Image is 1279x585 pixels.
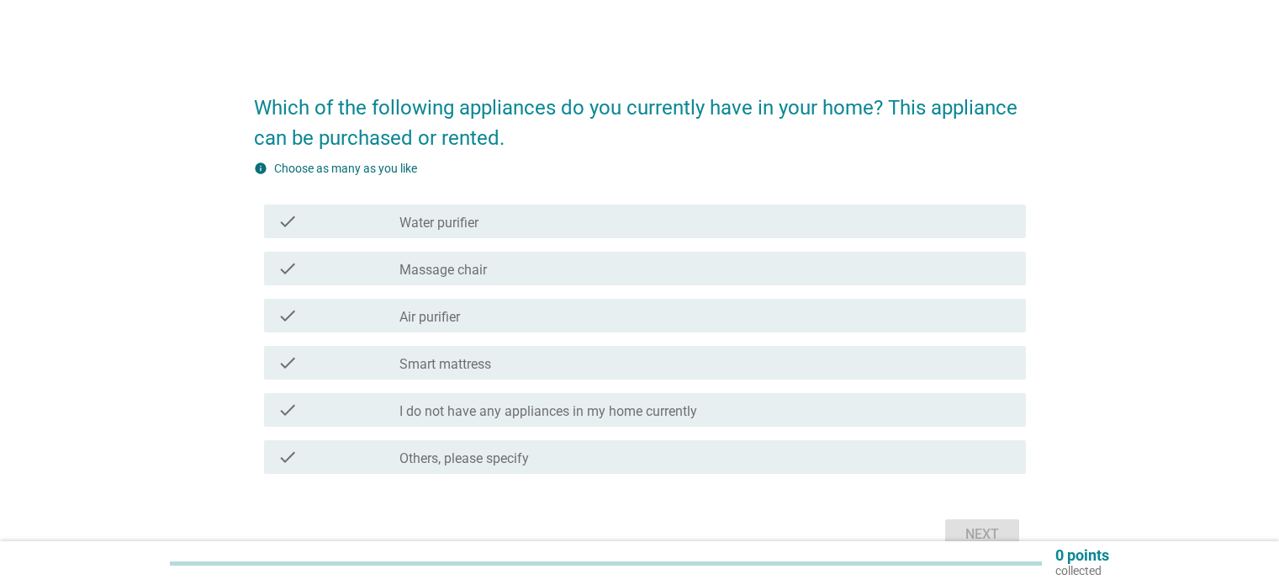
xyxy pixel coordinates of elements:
h2: Which of the following appliances do you currently have in your home? This appliance can be purch... [254,76,1026,153]
p: 0 points [1055,548,1109,563]
p: collected [1055,563,1109,578]
i: check [277,211,298,231]
i: info [254,162,267,175]
i: check [277,306,298,326]
i: check [277,447,298,467]
label: Choose as many as you like [274,162,417,175]
label: Water purifier [399,215,478,231]
label: Air purifier [399,309,460,326]
label: I do not have any appliances in my home currently [399,403,697,420]
label: Smart mattress [399,356,491,373]
i: check [277,400,298,420]
label: Massage chair [399,262,487,279]
label: Others, please specify [399,450,529,467]
i: check [277,353,298,373]
i: check [277,258,298,279]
